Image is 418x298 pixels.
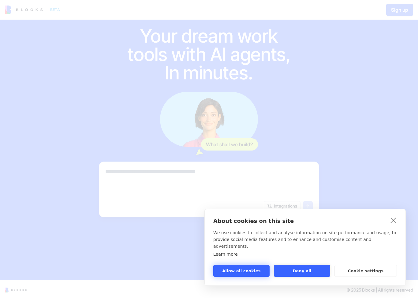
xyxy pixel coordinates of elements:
button: Allow all cookies [213,265,270,277]
a: Learn more [213,252,238,257]
p: We use cookies to collect and analyse information on site performance and usage, to provide socia... [213,229,397,250]
strong: About cookies on this site [213,218,294,224]
a: close [389,215,398,225]
button: Cookie settings [334,265,397,277]
button: Deny all [274,265,330,277]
